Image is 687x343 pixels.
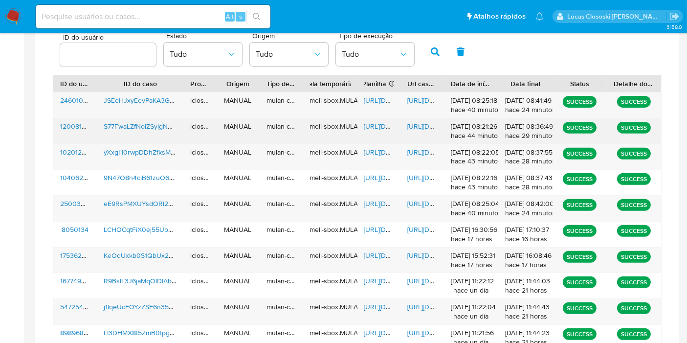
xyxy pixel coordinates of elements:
[669,11,680,22] a: Sair
[473,11,526,22] span: Atalhos rápidos
[239,12,242,21] span: s
[226,12,234,21] span: Alt
[535,12,544,21] a: Notificações
[246,10,266,23] button: search-icon
[568,12,666,21] p: lucas.clososki@mercadolivre.com
[666,23,682,31] span: 3.158.0
[36,10,270,23] input: Pesquise usuários ou casos...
